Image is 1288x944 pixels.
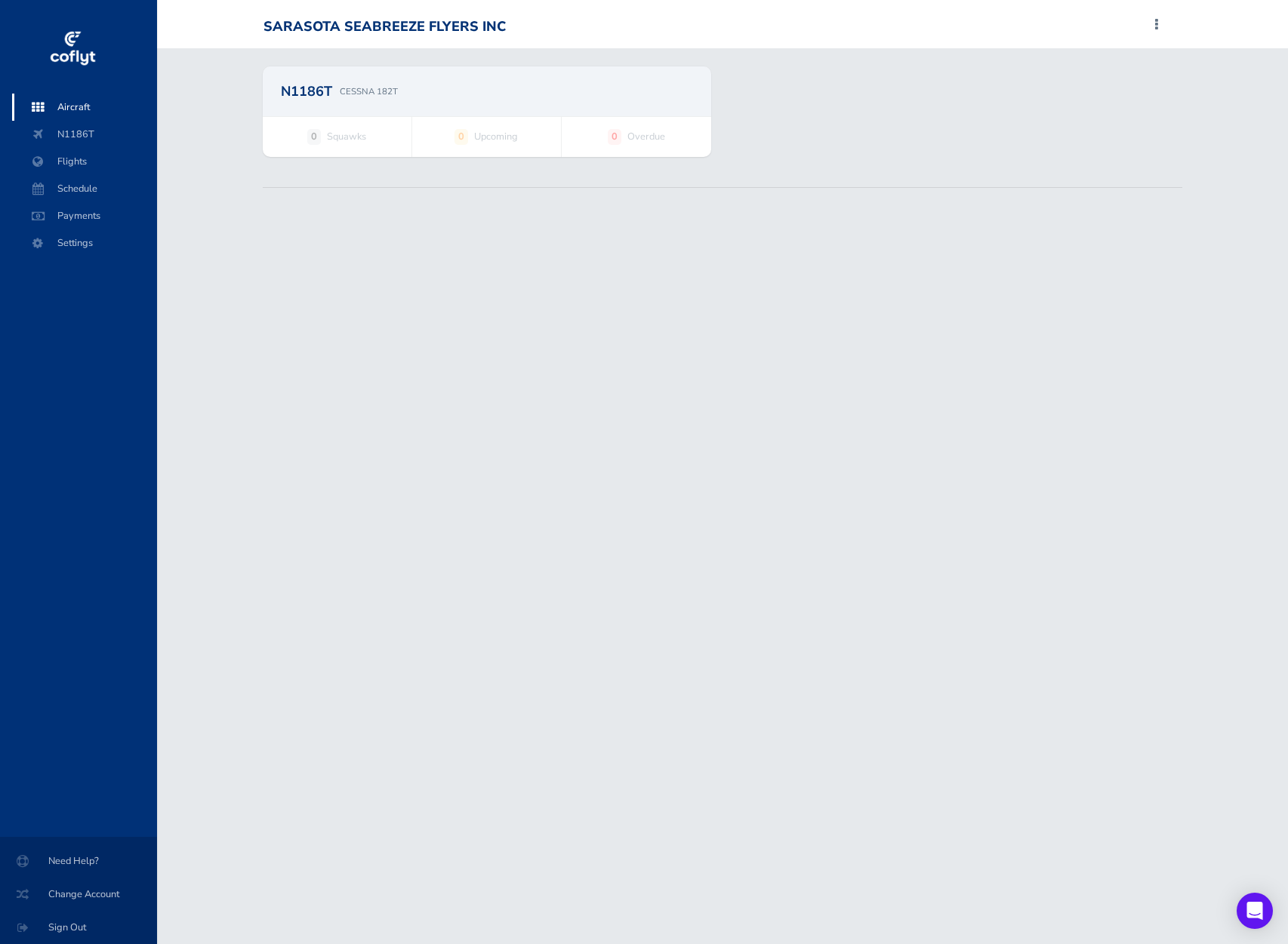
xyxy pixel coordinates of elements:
span: Schedule [27,175,142,202]
span: Flights [27,148,142,175]
a: N1186T CESSNA 182T 0 Squawks 0 Upcoming 0 Overdue [263,66,711,157]
div: SARASOTA SEABREEZE FLYERS INC [263,19,506,35]
p: CESSNA 182T [340,85,398,98]
span: Sign Out [18,914,139,941]
strong: 0 [608,129,621,144]
h2: N1186T [281,85,332,98]
img: coflyt logo [48,26,97,72]
div: Open Intercom Messenger [1237,893,1273,929]
span: Overdue [627,129,665,144]
span: Upcoming [474,129,518,144]
strong: 0 [454,129,468,144]
span: Need Help? [18,847,139,875]
strong: 0 [307,129,321,144]
span: Squawks [327,129,366,144]
span: Settings [27,229,142,257]
span: N1186T [27,121,142,148]
span: Payments [27,202,142,229]
span: Change Account [18,881,139,908]
span: Aircraft [27,94,142,121]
